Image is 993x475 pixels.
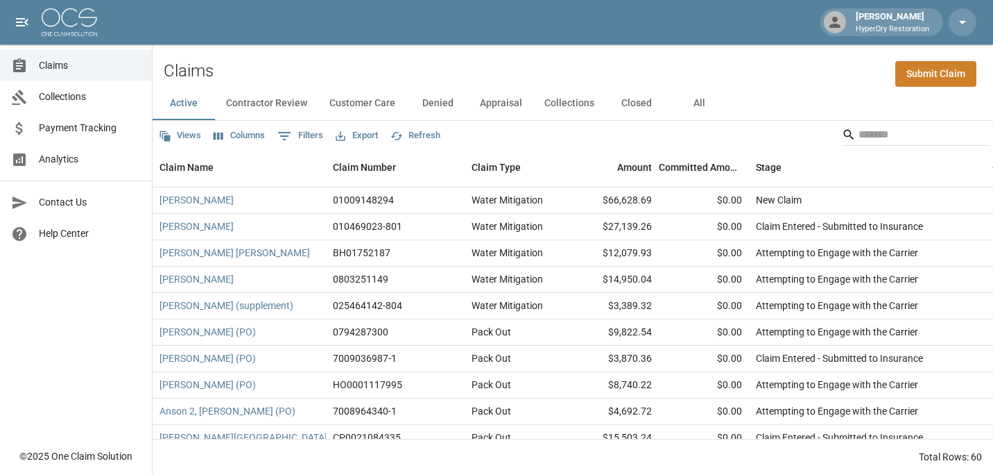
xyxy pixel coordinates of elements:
[756,351,923,365] div: Claim Entered - Submitted to Insurance
[39,58,141,73] span: Claims
[159,272,234,286] a: [PERSON_NAME]
[569,346,659,372] div: $3,870.36
[153,87,215,120] button: Active
[333,378,402,392] div: HO0001117995
[333,299,402,312] div: 025464142-804
[332,125,381,147] button: Export
[569,148,659,187] div: Amount
[42,8,97,36] img: ocs-logo-white-transparent.png
[333,193,394,207] div: 01009148294
[850,10,935,35] div: [PERSON_NAME]
[39,152,141,167] span: Analytics
[159,219,234,233] a: [PERSON_NAME]
[668,87,730,120] button: All
[39,90,141,104] span: Collections
[326,148,465,187] div: Claim Number
[39,195,141,210] span: Contact Us
[756,431,923,444] div: Claim Entered - Submitted to Insurance
[756,219,923,233] div: Claim Entered - Submitted to Insurance
[333,148,396,187] div: Claim Number
[756,325,918,339] div: Attempting to Engage with the Carrier
[39,121,141,135] span: Payment Tracking
[472,325,511,339] div: Pack Out
[749,148,957,187] div: Stage
[569,214,659,240] div: $27,139.26
[659,214,749,240] div: $0.00
[155,125,205,147] button: Views
[659,267,749,293] div: $0.00
[472,404,511,418] div: Pack Out
[472,193,543,207] div: Water Mitigation
[659,372,749,399] div: $0.00
[533,87,605,120] button: Collections
[756,148,782,187] div: Stage
[333,272,388,286] div: 0803251149
[469,87,533,120] button: Appraisal
[159,351,256,365] a: [PERSON_NAME] (PO)
[569,319,659,346] div: $9,822.54
[659,187,749,214] div: $0.00
[210,125,268,147] button: Select columns
[159,299,293,312] a: [PERSON_NAME] (supplement)
[472,351,511,365] div: Pack Out
[472,378,511,392] div: Pack Out
[569,187,659,214] div: $66,628.69
[318,87,406,120] button: Customer Care
[472,219,543,233] div: Water Mitigation
[756,299,918,312] div: Attempting to Engage with the Carrier
[659,425,749,451] div: $0.00
[333,431,401,444] div: CP0021084335
[659,319,749,346] div: $0.00
[159,193,234,207] a: [PERSON_NAME]
[659,293,749,319] div: $0.00
[659,240,749,267] div: $0.00
[472,299,543,312] div: Water Mitigation
[569,240,659,267] div: $12,079.93
[215,87,318,120] button: Contractor Review
[842,124,990,149] div: Search
[159,325,256,339] a: [PERSON_NAME] (PO)
[465,148,569,187] div: Claim Type
[569,399,659,425] div: $4,692.72
[569,425,659,451] div: $15,503.24
[333,404,397,418] div: 7008964340-1
[659,346,749,372] div: $0.00
[159,404,295,418] a: Anson 2, [PERSON_NAME] (PO)
[153,148,326,187] div: Claim Name
[617,148,652,187] div: Amount
[274,125,327,147] button: Show filters
[756,272,918,286] div: Attempting to Engage with the Carrier
[159,378,256,392] a: [PERSON_NAME] (PO)
[756,193,802,207] div: New Claim
[569,267,659,293] div: $14,950.04
[659,148,749,187] div: Committed Amount
[333,246,390,260] div: BH01752187
[472,148,521,187] div: Claim Type
[153,87,993,120] div: dynamic tabs
[159,431,349,444] a: [PERSON_NAME][GEOGRAPHIC_DATA] (PO)
[406,87,469,120] button: Denied
[756,404,918,418] div: Attempting to Engage with the Carrier
[472,246,543,260] div: Water Mitigation
[605,87,668,120] button: Closed
[39,226,141,241] span: Help Center
[756,378,918,392] div: Attempting to Engage with the Carrier
[8,8,36,36] button: open drawer
[164,61,214,81] h2: Claims
[895,61,976,87] a: Submit Claim
[856,24,929,35] p: HyperDry Restoration
[569,293,659,319] div: $3,389.32
[659,148,742,187] div: Committed Amount
[159,148,214,187] div: Claim Name
[569,372,659,399] div: $8,740.22
[659,399,749,425] div: $0.00
[333,325,388,339] div: 0794287300
[472,431,511,444] div: Pack Out
[756,246,918,260] div: Attempting to Engage with the Carrier
[19,449,132,463] div: © 2025 One Claim Solution
[333,219,402,233] div: 010469023-801
[159,246,310,260] a: [PERSON_NAME] [PERSON_NAME]
[472,272,543,286] div: Water Mitigation
[333,351,397,365] div: 7009036987-1
[387,125,444,147] button: Refresh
